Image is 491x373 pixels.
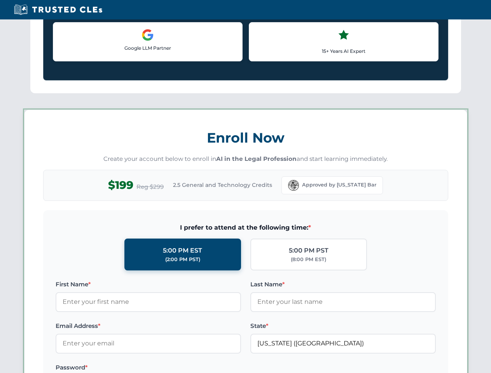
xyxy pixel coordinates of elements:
input: Florida (FL) [250,334,436,353]
label: Password [56,363,241,372]
div: (2:00 PM PST) [165,256,200,263]
img: Florida Bar [288,180,299,191]
strong: AI in the Legal Profession [216,155,297,162]
label: Last Name [250,280,436,289]
input: Enter your email [56,334,241,353]
span: I prefer to attend at the following time: [56,223,436,233]
span: 2.5 General and Technology Credits [173,181,272,189]
label: Email Address [56,321,241,331]
span: Reg $299 [136,182,164,192]
span: Approved by [US_STATE] Bar [302,181,376,189]
input: Enter your last name [250,292,436,312]
input: Enter your first name [56,292,241,312]
label: State [250,321,436,331]
h3: Enroll Now [43,125,448,150]
img: Google [142,29,154,41]
p: 15+ Years AI Expert [255,47,432,55]
p: Google LLM Partner [59,44,236,52]
div: 5:00 PM EST [163,246,202,256]
span: $199 [108,176,133,194]
label: First Name [56,280,241,289]
img: Trusted CLEs [12,4,105,16]
div: (8:00 PM EST) [291,256,326,263]
p: Create your account below to enroll in and start learning immediately. [43,155,448,164]
div: 5:00 PM PST [289,246,328,256]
